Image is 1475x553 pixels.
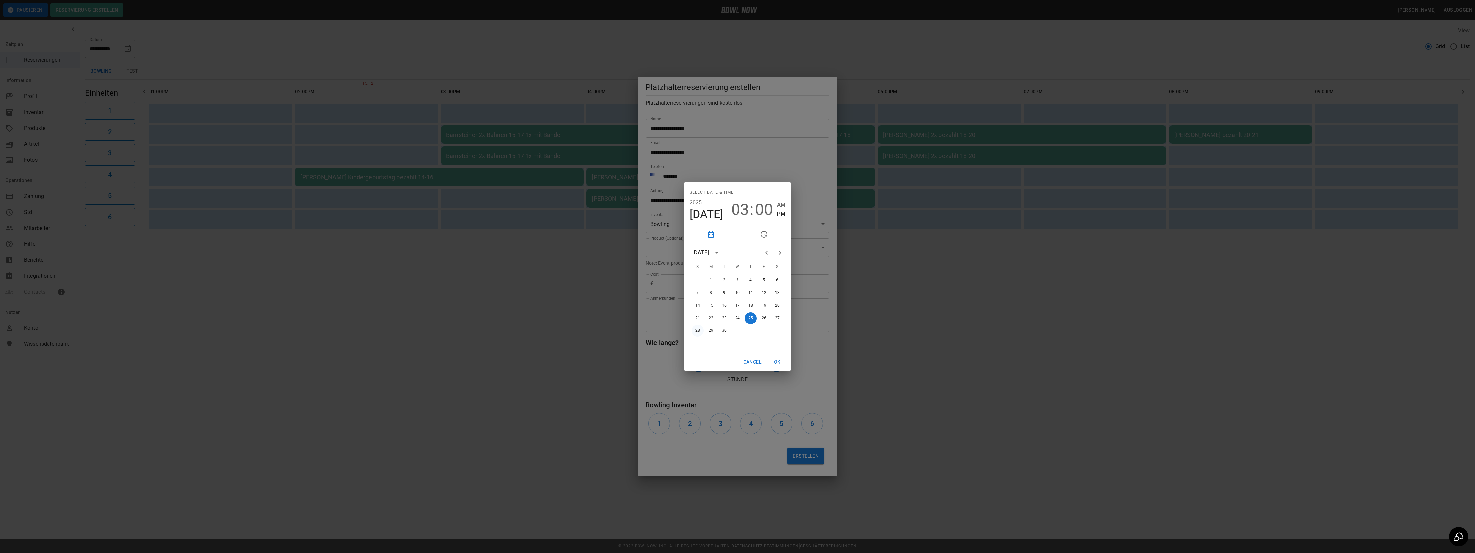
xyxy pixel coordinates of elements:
button: 16 [718,300,730,312]
button: 6 [771,274,783,286]
span: Select date & time [690,187,734,198]
div: [DATE] [692,249,709,257]
button: 13 [771,287,783,299]
button: 12 [758,287,770,299]
span: : [750,200,754,219]
button: 4 [745,274,757,286]
span: Saturday [771,260,783,274]
button: 19 [758,300,770,312]
button: 15 [705,300,717,312]
button: 17 [732,300,743,312]
span: Friday [758,260,770,274]
button: 2025 [690,198,702,207]
button: PM [777,209,785,218]
button: 24 [732,312,743,324]
button: 18 [745,300,757,312]
button: 8 [705,287,717,299]
button: 10 [732,287,743,299]
button: 25 [745,312,757,324]
span: Thursday [745,260,757,274]
span: Wednesday [732,260,743,274]
button: calendar view is open, switch to year view [711,247,722,258]
button: OK [767,356,788,368]
button: 00 [755,200,773,219]
button: 26 [758,312,770,324]
button: 3 [732,274,743,286]
button: 2 [718,274,730,286]
button: pick time [737,227,791,242]
button: pick date [684,227,737,242]
button: 22 [705,312,717,324]
button: 21 [692,312,704,324]
span: Sunday [692,260,704,274]
button: 28 [692,325,704,337]
button: 5 [758,274,770,286]
button: Cancel [741,356,764,368]
span: Monday [705,260,717,274]
button: Previous month [760,246,773,259]
button: 30 [718,325,730,337]
button: 1 [705,274,717,286]
button: 7 [692,287,704,299]
button: [DATE] [690,207,723,221]
button: 03 [731,200,749,219]
button: 29 [705,325,717,337]
button: AM [777,200,785,209]
span: Tuesday [718,260,730,274]
button: 11 [745,287,757,299]
button: 9 [718,287,730,299]
button: Next month [773,246,787,259]
button: 14 [692,300,704,312]
button: 23 [718,312,730,324]
button: 20 [771,300,783,312]
button: 27 [771,312,783,324]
